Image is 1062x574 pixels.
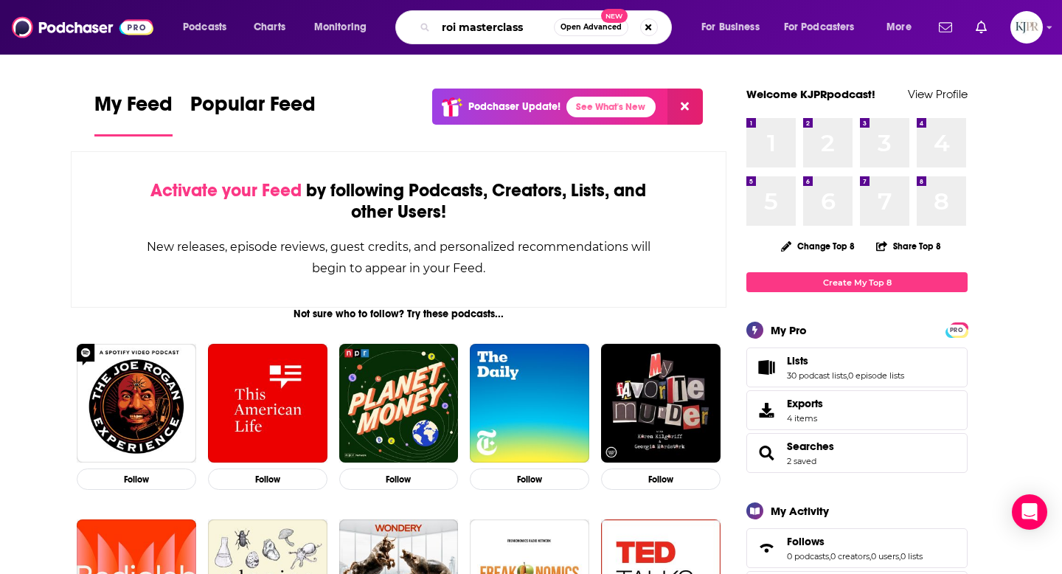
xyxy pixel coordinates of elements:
[847,370,848,381] span: ,
[752,538,781,559] a: Follows
[752,400,781,421] span: Exports
[908,87,968,101] a: View Profile
[787,535,923,548] a: Follows
[746,433,968,473] span: Searches
[876,15,930,39] button: open menu
[787,354,904,367] a: Lists
[339,344,459,463] img: Planet Money
[701,17,760,38] span: For Business
[314,17,367,38] span: Monitoring
[752,443,781,463] a: Searches
[771,504,829,518] div: My Activity
[886,17,912,38] span: More
[948,324,965,335] a: PRO
[601,344,721,463] img: My Favorite Murder with Karen Kilgariff and Georgia Hardstark
[774,15,876,39] button: open menu
[933,15,958,40] a: Show notifications dropdown
[746,390,968,430] a: Exports
[948,325,965,336] span: PRO
[752,357,781,378] a: Lists
[71,308,726,320] div: Not sure who to follow? Try these podcasts...
[787,397,823,410] span: Exports
[784,17,855,38] span: For Podcasters
[77,344,196,463] img: The Joe Rogan Experience
[787,413,823,423] span: 4 items
[787,551,829,561] a: 0 podcasts
[875,232,942,260] button: Share Top 8
[470,344,589,463] img: The Daily
[787,354,808,367] span: Lists
[746,87,875,101] a: Welcome KJPRpodcast!
[787,440,834,453] a: Searches
[94,91,173,136] a: My Feed
[470,468,589,490] button: Follow
[787,535,825,548] span: Follows
[190,91,316,125] span: Popular Feed
[970,15,993,40] a: Show notifications dropdown
[771,323,807,337] div: My Pro
[409,10,686,44] div: Search podcasts, credits, & more...
[566,97,656,117] a: See What's New
[94,91,173,125] span: My Feed
[468,100,560,113] p: Podchaser Update!
[208,344,327,463] img: This American Life
[173,15,246,39] button: open menu
[691,15,778,39] button: open menu
[190,91,316,136] a: Popular Feed
[150,179,302,201] span: Activate your Feed
[304,15,386,39] button: open menu
[746,347,968,387] span: Lists
[254,17,285,38] span: Charts
[560,24,622,31] span: Open Advanced
[787,456,816,466] a: 2 saved
[1010,11,1043,44] span: Logged in as KJPRpodcast
[12,13,153,41] img: Podchaser - Follow, Share and Rate Podcasts
[830,551,870,561] a: 0 creators
[1010,11,1043,44] button: Show profile menu
[787,370,847,381] a: 30 podcast lists
[339,468,459,490] button: Follow
[848,370,904,381] a: 0 episode lists
[145,236,652,279] div: New releases, episode reviews, guest credits, and personalized recommendations will begin to appe...
[772,237,864,255] button: Change Top 8
[900,551,923,561] a: 0 lists
[1010,11,1043,44] img: User Profile
[77,468,196,490] button: Follow
[601,9,628,23] span: New
[554,18,628,36] button: Open AdvancedNew
[208,468,327,490] button: Follow
[183,17,226,38] span: Podcasts
[829,551,830,561] span: ,
[746,528,968,568] span: Follows
[871,551,899,561] a: 0 users
[870,551,871,561] span: ,
[601,468,721,490] button: Follow
[244,15,294,39] a: Charts
[899,551,900,561] span: ,
[436,15,554,39] input: Search podcasts, credits, & more...
[746,272,968,292] a: Create My Top 8
[145,180,652,223] div: by following Podcasts, Creators, Lists, and other Users!
[1012,494,1047,530] div: Open Intercom Messenger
